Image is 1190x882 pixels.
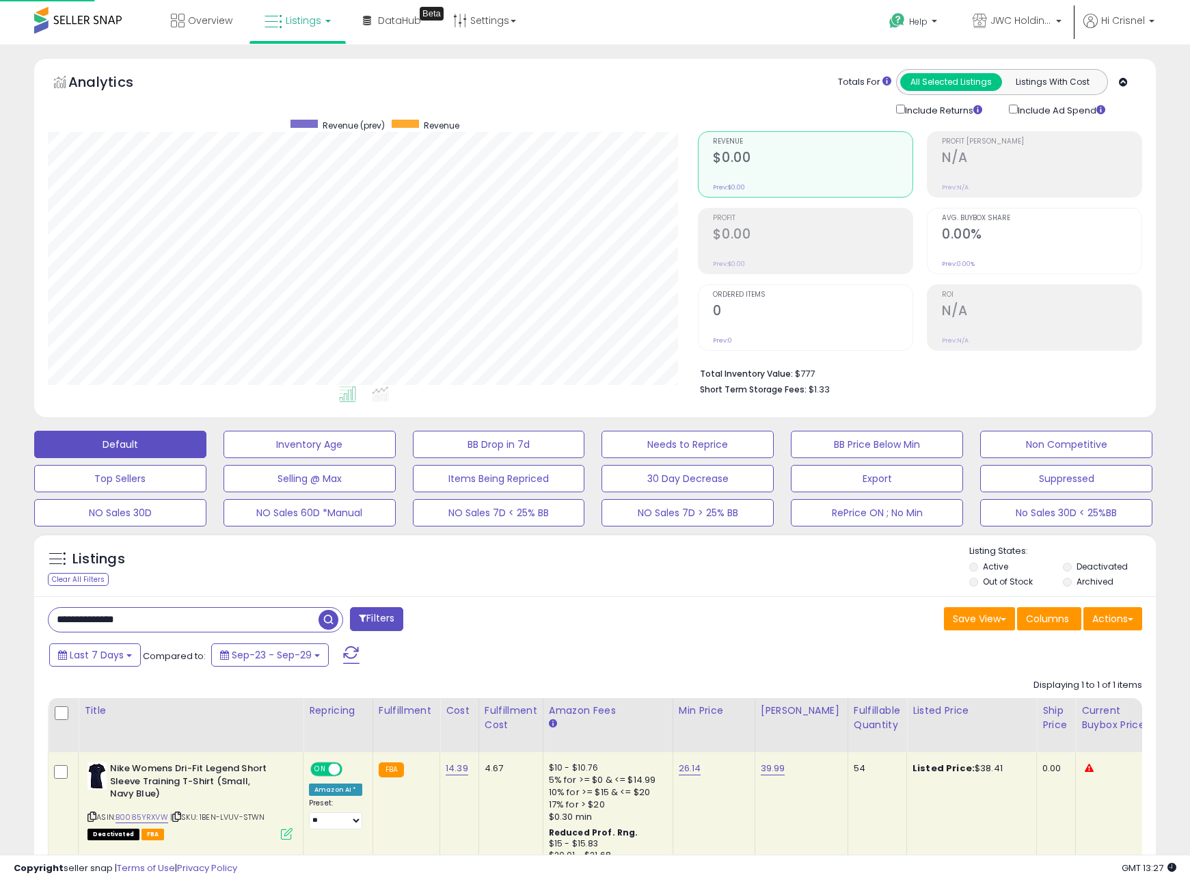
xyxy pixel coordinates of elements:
a: Help [878,2,951,44]
button: 30 Day Decrease [601,465,774,492]
span: Revenue [424,120,459,131]
div: $38.41 [912,762,1026,775]
button: NO Sales 7D < 25% BB [413,499,585,526]
div: 4.67 [485,762,532,775]
div: Displaying 1 to 1 of 1 items [1033,679,1142,692]
img: 31ivj6UGCgL._SL40_.jpg [87,762,107,790]
button: Top Sellers [34,465,206,492]
button: Columns [1017,607,1081,630]
span: Compared to: [143,650,206,663]
button: Export [791,465,963,492]
span: Listings [286,14,321,27]
i: Get Help [889,12,906,29]
span: Revenue (prev) [323,120,385,131]
button: BB Price Below Min [791,431,963,458]
a: 14.39 [446,762,468,775]
h2: $0.00 [713,226,912,245]
a: Hi Crisnel [1083,14,1154,44]
span: Profit [713,215,912,222]
span: Sep-23 - Sep-29 [232,648,312,662]
label: Active [983,561,1008,572]
span: 2025-10-7 13:27 GMT [1122,861,1176,874]
div: 54 [854,762,896,775]
strong: Copyright [14,861,64,874]
span: DataHub [378,14,421,27]
b: Listed Price: [912,762,975,775]
button: All Selected Listings [900,73,1002,91]
button: Items Being Repriced [413,465,585,492]
span: Profit [PERSON_NAME] [942,138,1141,146]
button: Actions [1083,607,1142,630]
div: Cost [446,704,473,718]
small: FBA [379,762,404,777]
b: Nike Womens Dri-Fit Legend Short Sleeve Training T-Shirt (Small, Navy Blue) [110,762,276,804]
div: 17% for > $20 [549,799,662,811]
label: Deactivated [1077,561,1128,572]
small: Prev: 0.00% [942,260,975,268]
div: Clear All Filters [48,573,109,586]
a: 26.14 [679,762,701,775]
div: Amazon Fees [549,704,667,718]
button: NO Sales 30D [34,499,206,526]
span: All listings that are unavailable for purchase on Amazon for any reason other than out-of-stock [87,829,139,840]
button: Sep-23 - Sep-29 [211,643,329,667]
span: Revenue [713,138,912,146]
div: Amazon AI * [309,784,362,796]
button: No Sales 30D < 25%BB [980,499,1152,526]
span: Avg. Buybox Share [942,215,1141,222]
button: Needs to Reprice [601,431,774,458]
button: Suppressed [980,465,1152,492]
span: | SKU: 1BEN-LVUV-STWN [170,812,265,823]
div: $10 - $10.76 [549,762,662,774]
button: Filters [350,607,403,631]
div: Title [84,704,297,718]
li: $777 [700,364,1132,381]
button: Last 7 Days [49,643,141,667]
span: OFF [340,764,362,775]
button: Default [34,431,206,458]
div: $15 - $15.83 [549,838,662,850]
h5: Analytics [68,72,160,95]
span: JWC Holdings [990,14,1052,27]
h2: 0.00% [942,226,1141,245]
span: Hi Crisnel [1101,14,1145,27]
small: Prev: 0 [713,336,732,345]
a: Terms of Use [117,861,175,874]
button: NO Sales 60D *Manual [224,499,396,526]
span: ON [312,764,329,775]
span: Overview [188,14,232,27]
h2: N/A [942,150,1141,168]
span: Last 7 Days [70,648,124,662]
div: Fulfillment [379,704,434,718]
button: Selling @ Max [224,465,396,492]
h2: $0.00 [713,150,912,168]
div: [PERSON_NAME] [761,704,842,718]
div: Ship Price [1042,704,1070,732]
button: RePrice ON ; No Min [791,499,963,526]
label: Out of Stock [983,576,1033,587]
label: Archived [1077,576,1113,587]
a: B0085YRXVW [116,812,168,823]
button: Inventory Age [224,431,396,458]
button: Listings With Cost [1001,73,1103,91]
span: ROI [942,291,1141,299]
small: Amazon Fees. [549,718,557,730]
a: 39.99 [761,762,785,775]
div: Preset: [309,799,362,829]
p: Listing States: [969,545,1156,558]
div: 5% for >= $0 & <= $14.99 [549,774,662,786]
b: Reduced Prof. Rng. [549,827,638,838]
span: Columns [1026,612,1069,626]
div: Fulfillable Quantity [854,704,901,732]
div: seller snap | | [14,862,237,875]
button: NO Sales 7D > 25% BB [601,499,774,526]
button: Non Competitive [980,431,1152,458]
div: Listed Price [912,704,1031,718]
span: Help [909,16,928,27]
div: 10% for >= $15 & <= $20 [549,786,662,799]
b: Total Inventory Value: [700,368,793,379]
span: FBA [141,829,165,840]
div: ASIN: [87,762,293,838]
div: $20.01 - $21.68 [549,850,662,861]
small: Prev: N/A [942,336,969,345]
